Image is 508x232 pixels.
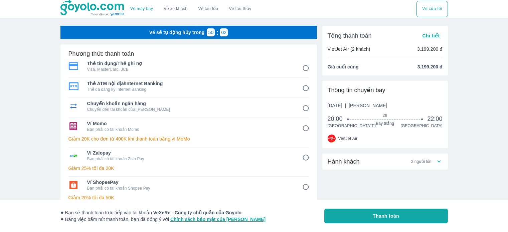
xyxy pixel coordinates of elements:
[68,50,134,58] h6: Phương thức thanh toán
[419,31,442,40] button: Chi tiết
[208,29,214,36] p: 50
[87,60,293,67] span: Thẻ tín dụng/Thẻ ghi nợ
[328,32,372,40] span: Tổng thanh toán
[416,1,448,17] div: choose transportation mode
[68,136,309,142] p: Giảm 20K cho đơn từ 400K khi thanh toán bằng ví MoMo
[68,122,78,130] img: Ví Momo
[68,62,78,70] img: Thẻ tín dụng/Thẻ ghi nợ
[87,127,293,132] p: Bạn phải có tài khoản Momo
[68,181,78,189] img: Ví ShopeePay
[87,87,293,92] p: Thẻ đã đăng ký Internet Banking
[125,1,257,17] div: choose transportation mode
[417,63,443,70] span: 3.199.200 đ
[68,102,78,110] img: Chuyển khoản ngân hàng
[338,136,358,141] span: VietJet Air
[324,209,448,223] button: Thanh toán
[328,158,360,166] span: Hành khách
[87,67,293,72] p: Visa, MasterCard, JCB
[170,217,266,222] a: Chính sách bảo mật của [PERSON_NAME]
[422,33,440,38] span: Chi tiết
[68,82,78,90] img: Thẻ ATM nội địa/Internet Banking
[68,98,309,114] div: Chuyển khoản ngân hàngChuyển khoản ngân hàngChuyển đến tài khoản của [PERSON_NAME]
[87,179,293,186] span: Ví ShopeePay
[373,213,399,219] span: Thanh toán
[328,46,370,52] p: VietJet Air (2 khách)
[153,210,241,215] strong: VeXeRe - Công ty chủ quản của Goyolo
[328,86,443,94] div: Thông tin chuyến bay
[221,29,226,36] p: 02
[60,209,266,216] span: Bạn sẽ thanh toán trực tiếp vào tài khoản
[87,156,293,162] p: Bạn phải có tài khoản Zalo Pay
[68,148,309,164] div: Ví ZalopayVí ZalopayBạn phải có tài khoản Zalo Pay
[427,115,442,123] span: 22:00
[328,115,348,123] span: 20:00
[68,58,309,74] div: Thẻ tín dụng/Thẻ ghi nợThẻ tín dụng/Thẻ ghi nợVisa, MasterCard, JCB
[87,100,293,107] span: Chuyển khoản ngân hàng
[411,159,432,164] span: 2 người lớn
[68,152,78,160] img: Ví Zalopay
[328,102,387,109] span: [DATE]
[68,118,309,134] div: Ví MomoVí MomoBạn phải có tài khoản Momo
[87,186,293,191] p: Bạn phải có tài khoản Shopee Pay
[87,150,293,156] span: Ví Zalopay
[68,165,309,172] p: Giảm 25% tối đa 20K
[164,6,187,11] a: Vé xe khách
[417,46,443,52] p: 3.199.200 đ
[328,63,359,70] span: Giá cuối cùng
[87,80,293,87] span: Thẻ ATM nội địa/Internet Banking
[348,113,422,118] span: 2h
[68,194,309,201] p: Giảm 20% tối đa 50K
[223,1,257,17] button: Vé tàu thủy
[349,103,387,108] span: [PERSON_NAME]
[68,78,309,94] div: Thẻ ATM nội địa/Internet BankingThẻ ATM nội địa/Internet BankingThẻ đã đăng ký Internet Banking
[215,29,220,36] p: :
[416,1,448,17] button: Vé của tôi
[130,6,153,11] a: Vé máy bay
[193,1,224,17] a: Vé tàu lửa
[60,216,266,223] span: Bằng việc bấm nút thanh toán, bạn đã đồng ý với
[348,121,422,126] span: Bay thẳng
[87,107,293,112] p: Chuyển đến tài khoản của [PERSON_NAME]
[322,154,448,170] div: Hành khách2 người lớn
[345,103,346,108] span: |
[87,120,293,127] span: Ví Momo
[149,29,205,36] p: Vé sẽ tự động hủy trong
[68,177,309,193] div: Ví ShopeePayVí ShopeePayBạn phải có tài khoản Shopee Pay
